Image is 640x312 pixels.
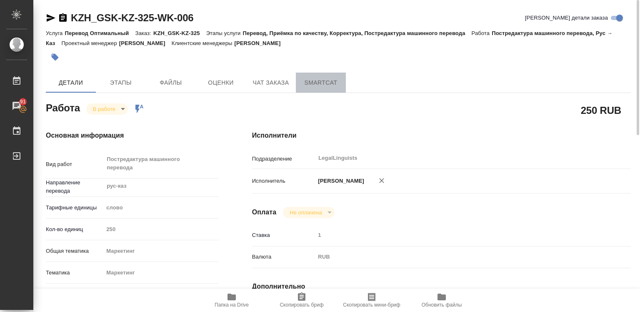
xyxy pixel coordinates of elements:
[315,250,599,264] div: RUB
[252,177,315,185] p: Исполнитель
[46,247,103,255] p: Общая тематика
[101,78,141,88] span: Этапы
[280,302,323,308] span: Скопировать бриф
[135,30,153,36] p: Заказ:
[151,78,191,88] span: Файлы
[90,106,118,113] button: В работе
[61,40,119,46] p: Проектный менеджер
[252,131,631,141] h4: Исполнители
[472,30,492,36] p: Работа
[197,289,267,312] button: Папка на Drive
[315,229,599,241] input: Пустое поле
[581,103,621,117] h2: 250 RUB
[46,204,103,212] p: Тарифные единицы
[525,14,608,22] span: [PERSON_NAME] детали заказа
[252,253,315,261] p: Валюта
[2,96,31,116] a: 91
[71,12,194,23] a: KZH_GSK-KZ-325-WK-006
[103,223,218,235] input: Пустое поле
[46,131,219,141] h4: Основная информация
[252,155,315,163] p: Подразделение
[51,78,91,88] span: Детали
[337,289,407,312] button: Скопировать мини-бриф
[283,207,334,218] div: В работе
[46,160,103,169] p: Вид работ
[267,289,337,312] button: Скопировать бриф
[201,78,241,88] span: Оценки
[252,231,315,239] p: Ставка
[251,78,291,88] span: Чат заказа
[287,209,324,216] button: Не оплачена
[206,30,243,36] p: Этапы услуги
[46,48,64,66] button: Добавить тэг
[58,13,68,23] button: Скопировать ссылку
[86,103,128,115] div: В работе
[343,302,400,308] span: Скопировать мини-бриф
[407,289,477,312] button: Обновить файлы
[103,201,218,215] div: слово
[252,207,277,217] h4: Оплата
[103,266,218,280] div: Маркетинг
[301,78,341,88] span: SmartCat
[119,40,172,46] p: [PERSON_NAME]
[422,302,462,308] span: Обновить файлы
[46,269,103,277] p: Тематика
[103,244,218,258] div: Маркетинг
[215,302,249,308] span: Папка на Drive
[46,100,80,115] h2: Работа
[234,40,287,46] p: [PERSON_NAME]
[46,13,56,23] button: Скопировать ссылку для ЯМессенджера
[46,30,65,36] p: Услуга
[15,98,31,106] span: 91
[46,225,103,234] p: Кол-во единиц
[153,30,206,36] p: KZH_GSK-KZ-325
[252,282,631,292] h4: Дополнительно
[372,171,391,190] button: Удалить исполнителя
[65,30,135,36] p: Перевод Оптимальный
[46,179,103,195] p: Направление перевода
[315,177,364,185] p: [PERSON_NAME]
[242,30,471,36] p: Перевод, Приёмка по качеству, Корректура, Постредактура машинного перевода
[172,40,235,46] p: Клиентские менеджеры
